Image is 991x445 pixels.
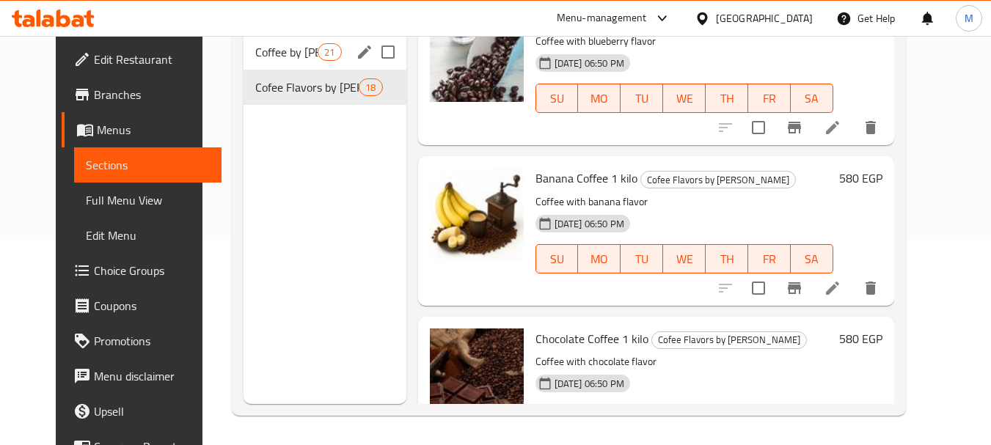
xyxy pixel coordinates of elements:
[74,183,222,218] a: Full Menu View
[824,119,841,136] a: Edit menu item
[62,112,222,147] a: Menus
[839,168,882,188] h6: 580 EGP
[853,110,888,145] button: delete
[244,29,406,111] nav: Menu sections
[86,227,210,244] span: Edit Menu
[97,121,210,139] span: Menus
[430,168,524,262] img: Banana Coffee 1 kilo
[706,84,748,113] button: TH
[797,88,827,109] span: SA
[62,42,222,77] a: Edit Restaurant
[651,331,807,349] div: Cofee Flavors by Kilo
[791,244,833,273] button: SA
[430,8,524,102] img: Blueberry Coffee 1 kilo
[824,279,841,297] a: Edit menu item
[542,88,573,109] span: SU
[359,78,382,96] div: items
[716,10,813,26] div: [GEOGRAPHIC_DATA]
[74,218,222,253] a: Edit Menu
[535,353,833,371] p: Coffee with chocolate flavor
[74,147,222,183] a: Sections
[542,249,573,270] span: SU
[86,191,210,209] span: Full Menu View
[706,244,748,273] button: TH
[712,249,742,270] span: TH
[626,88,657,109] span: TU
[62,323,222,358] a: Promotions
[777,110,812,145] button: Branch-specific-item
[94,51,210,68] span: Edit Restaurant
[797,249,827,270] span: SA
[965,10,973,26] span: M
[94,262,210,279] span: Choice Groups
[584,249,615,270] span: MO
[94,297,210,315] span: Coupons
[549,56,630,70] span: [DATE] 06:50 PM
[318,45,340,59] span: 21
[94,332,210,350] span: Promotions
[535,167,637,189] span: Banana Coffee 1 kilo
[557,10,647,27] div: Menu-management
[549,217,630,231] span: [DATE] 06:50 PM
[62,358,222,394] a: Menu disclaimer
[430,328,524,422] img: Chocolate Coffee 1 kilo
[244,70,406,105] div: Cofee Flavors by [PERSON_NAME]18
[359,81,381,95] span: 18
[748,244,791,273] button: FR
[669,88,700,109] span: WE
[669,249,700,270] span: WE
[354,41,376,63] button: edit
[839,328,882,349] h6: 580 EGP
[535,84,579,113] button: SU
[652,331,806,348] span: Cofee Flavors by [PERSON_NAME]
[535,32,833,51] p: Coffee with blueberry flavor
[743,112,774,143] span: Select to update
[640,171,796,188] div: Cofee Flavors by Kilo
[743,273,774,304] span: Select to update
[94,367,210,385] span: Menu disclaimer
[663,244,706,273] button: WE
[86,156,210,174] span: Sections
[549,377,630,391] span: [DATE] 06:50 PM
[748,84,791,113] button: FR
[578,84,621,113] button: MO
[791,84,833,113] button: SA
[584,88,615,109] span: MO
[535,244,579,273] button: SU
[94,402,210,420] span: Upsell
[641,172,795,188] span: Cofee Flavors by [PERSON_NAME]
[535,328,648,350] span: Chocolate Coffee 1 kilo
[244,34,406,70] div: Coffee by [PERSON_NAME]21edit
[62,77,222,112] a: Branches
[621,84,663,113] button: TU
[255,43,318,61] span: Coffee by [PERSON_NAME]
[754,88,785,109] span: FR
[663,84,706,113] button: WE
[255,78,359,96] span: Cofee Flavors by [PERSON_NAME]
[777,271,812,306] button: Branch-specific-item
[621,244,663,273] button: TU
[535,193,833,211] p: Coffee with banana flavor
[754,249,785,270] span: FR
[626,249,657,270] span: TU
[712,88,742,109] span: TH
[94,86,210,103] span: Branches
[853,271,888,306] button: delete
[62,394,222,429] a: Upsell
[578,244,621,273] button: MO
[62,253,222,288] a: Choice Groups
[62,288,222,323] a: Coupons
